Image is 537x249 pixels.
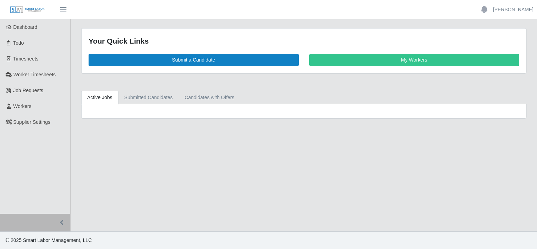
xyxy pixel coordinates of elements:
[13,88,44,93] span: Job Requests
[13,103,32,109] span: Workers
[10,6,45,14] img: SLM Logo
[89,36,519,47] div: Your Quick Links
[6,237,92,243] span: © 2025 Smart Labor Management, LLC
[309,54,519,66] a: My Workers
[13,56,39,62] span: Timesheets
[81,91,118,104] a: Active Jobs
[179,91,240,104] a: Candidates with Offers
[13,72,56,77] span: Worker Timesheets
[13,40,24,46] span: Todo
[118,91,179,104] a: Submitted Candidates
[493,6,533,13] a: [PERSON_NAME]
[89,54,299,66] a: Submit a Candidate
[13,119,51,125] span: Supplier Settings
[13,24,38,30] span: Dashboard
